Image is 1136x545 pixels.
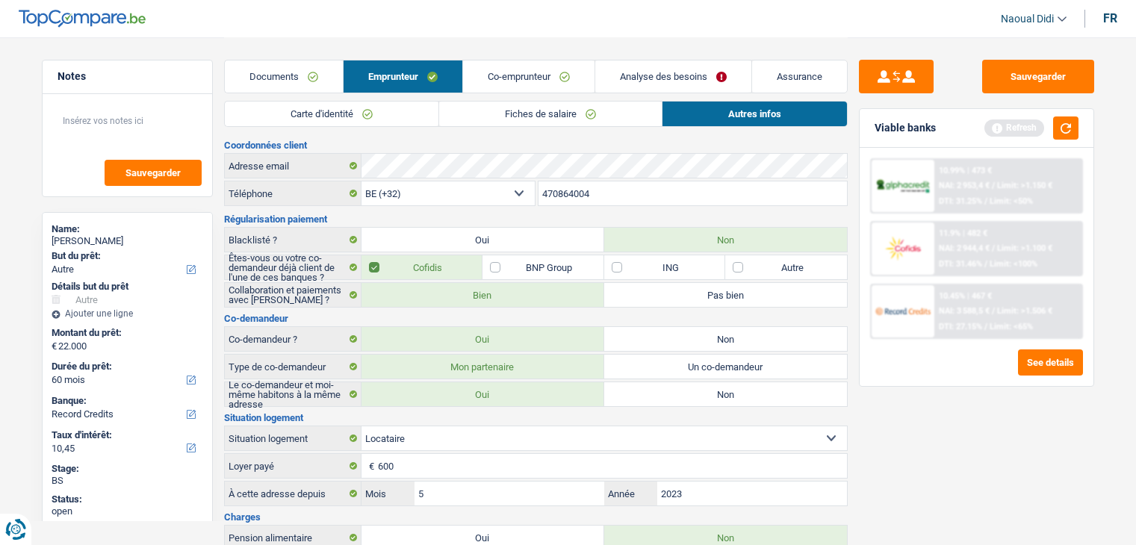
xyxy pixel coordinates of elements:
[58,70,197,83] h5: Notes
[361,454,378,478] span: €
[875,234,931,262] img: Cofidis
[982,60,1094,93] button: Sauvegarder
[52,250,200,262] label: But du prêt:
[224,140,848,150] h3: Coordonnées client
[439,102,662,126] a: Fiches de salaire
[52,361,200,373] label: Durée du prêt:
[939,259,982,269] span: DTI: 31.46%
[361,283,604,307] label: Bien
[657,482,846,505] input: AAAA
[604,283,847,307] label: Pas bien
[225,327,361,351] label: Co-demandeur ?
[604,228,847,252] label: Non
[361,482,415,505] label: Mois
[225,228,361,252] label: Blacklisté ?
[1103,11,1117,25] div: fr
[19,10,146,28] img: TopCompare Logo
[992,243,995,253] span: /
[52,475,203,487] div: BS
[361,382,604,406] label: Oui
[875,297,931,325] img: Record Credits
[990,259,1037,269] span: Limit: <100%
[939,166,992,175] div: 10.99% | 473 €
[1001,13,1054,25] span: Naoual Didi
[225,102,438,126] a: Carte d'identité
[361,255,482,279] label: Cofidis
[997,306,1052,316] span: Limit: >1.506 €
[875,178,931,195] img: AlphaCredit
[52,223,203,235] div: Name:
[482,255,603,279] label: BNP Group
[225,181,361,205] label: Téléphone
[224,314,848,323] h3: Co-demandeur
[984,196,987,206] span: /
[361,355,604,379] label: Mon partenaire
[52,308,203,319] div: Ajouter une ligne
[875,122,936,134] div: Viable banks
[939,322,982,331] span: DTI: 27.15%
[225,426,361,450] label: Situation logement
[225,482,361,505] label: À cette adresse depuis
[939,228,987,238] div: 11.9% | 482 €
[984,322,987,331] span: /
[224,413,848,423] h3: Situation logement
[984,259,987,269] span: /
[52,505,203,517] div: open
[105,160,202,186] button: Sauvegarder
[939,181,990,190] span: NAI: 2 953,4 €
[225,283,361,307] label: Collaboration et paiements avec [PERSON_NAME] ?
[125,168,181,178] span: Sauvegarder
[52,340,57,352] span: €
[361,327,604,351] label: Oui
[992,181,995,190] span: /
[225,255,361,279] label: Êtes-vous ou votre co-demandeur déjà client de l'une de ces banques ?
[604,482,657,505] label: Année
[989,7,1067,31] a: Naoual Didi
[52,429,200,441] label: Taux d'intérêt:
[225,454,361,478] label: Loyer payé
[604,327,847,351] label: Non
[224,512,848,522] h3: Charges
[52,281,203,293] div: Détails but du prêt
[997,181,1052,190] span: Limit: >1.150 €
[604,355,847,379] label: Un co-demandeur
[225,60,343,93] a: Documents
[52,395,200,407] label: Banque:
[752,60,847,93] a: Assurance
[463,60,595,93] a: Co-emprunteur
[662,102,847,126] a: Autres infos
[939,291,992,301] div: 10.45% | 467 €
[538,181,847,205] input: 401020304
[225,382,361,406] label: Le co-demandeur et moi-même habitons à la même adresse
[361,228,604,252] label: Oui
[595,60,751,93] a: Analyse des besoins
[939,196,982,206] span: DTI: 31.25%
[997,243,1052,253] span: Limit: >1.100 €
[990,322,1033,331] span: Limit: <65%
[415,482,603,505] input: MM
[939,306,990,316] span: NAI: 3 588,5 €
[984,119,1044,136] div: Refresh
[224,214,848,224] h3: Régularisation paiement
[604,382,847,406] label: Non
[992,306,995,316] span: /
[225,355,361,379] label: Type de co-demandeur
[225,154,361,178] label: Adresse email
[52,327,200,339] label: Montant du prêt:
[939,243,990,253] span: NAI: 2 944,4 €
[52,493,203,505] div: Status:
[52,463,203,475] div: Stage:
[604,255,725,279] label: ING
[725,255,846,279] label: Autre
[52,235,203,247] div: [PERSON_NAME]
[1018,349,1083,376] button: See details
[344,60,462,93] a: Emprunteur
[990,196,1033,206] span: Limit: <50%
